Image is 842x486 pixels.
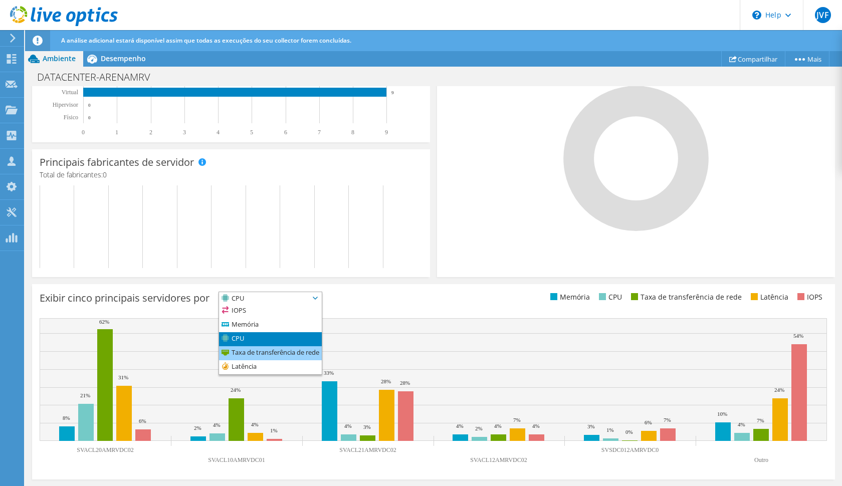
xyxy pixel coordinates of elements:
[513,417,521,423] text: 7%
[785,51,829,67] a: Mais
[318,129,321,136] text: 7
[717,411,727,417] text: 10%
[118,374,128,380] text: 31%
[219,332,322,346] li: CPU
[606,427,614,433] text: 1%
[363,424,371,430] text: 3%
[625,429,633,435] text: 0%
[219,304,322,318] li: IOPS
[456,423,464,429] text: 4%
[33,72,166,83] h1: DATACENTER-ARENAMRV
[80,392,90,398] text: 21%
[62,89,79,96] text: Virtual
[61,36,351,45] span: A análise adicional estará disponível assim que todas as execuções do seu collector forem concluí...
[139,418,146,424] text: 6%
[219,346,322,360] li: Taxa de transferência de rede
[88,103,91,108] text: 0
[795,292,822,303] li: IOPS
[587,423,595,429] text: 3%
[391,90,394,95] text: 9
[664,417,671,423] text: 7%
[351,129,354,136] text: 8
[601,446,659,453] text: SVSDC012AMRVDC0
[219,318,322,332] li: Memória
[793,333,803,339] text: 54%
[77,446,134,453] text: SVACL20AMRVDC02
[53,101,78,108] text: Hipervisor
[270,427,278,433] text: 1%
[381,378,391,384] text: 28%
[101,54,146,63] span: Desempenho
[231,387,241,393] text: 24%
[284,129,287,136] text: 6
[721,51,785,67] a: Compartilhar
[815,7,831,23] span: JVF
[194,425,201,431] text: 2%
[596,292,622,303] li: CPU
[40,169,423,180] h4: Total de fabricantes:
[754,456,768,463] text: Outro
[324,370,334,376] text: 33%
[88,115,91,120] text: 0
[219,360,322,374] li: Latência
[339,446,396,453] text: SVACL21AMRVDC02
[40,157,194,168] h3: Principais fabricantes de servidor
[115,129,118,136] text: 1
[250,129,253,136] text: 5
[494,423,502,429] text: 4%
[344,423,352,429] text: 4%
[400,380,410,386] text: 28%
[738,421,745,427] text: 4%
[532,423,540,429] text: 4%
[82,129,85,136] text: 0
[99,319,109,325] text: 62%
[475,425,483,431] text: 2%
[748,292,788,303] li: Latência
[103,170,107,179] span: 0
[757,417,764,423] text: 7%
[774,387,784,393] text: 24%
[208,456,265,463] text: SVACL10AMRVDC01
[213,422,221,428] text: 4%
[219,292,309,304] span: CPU
[470,456,527,463] text: SVACL12AMRVDC02
[63,415,70,421] text: 8%
[628,292,742,303] li: Taxa de transferência de rede
[645,419,652,425] text: 6%
[149,129,152,136] text: 2
[217,129,220,136] text: 4
[752,11,761,20] svg: \n
[64,114,78,121] tspan: Físico
[548,292,590,303] li: Memória
[385,129,388,136] text: 9
[43,54,76,63] span: Ambiente
[183,129,186,136] text: 3
[251,421,259,427] text: 4%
